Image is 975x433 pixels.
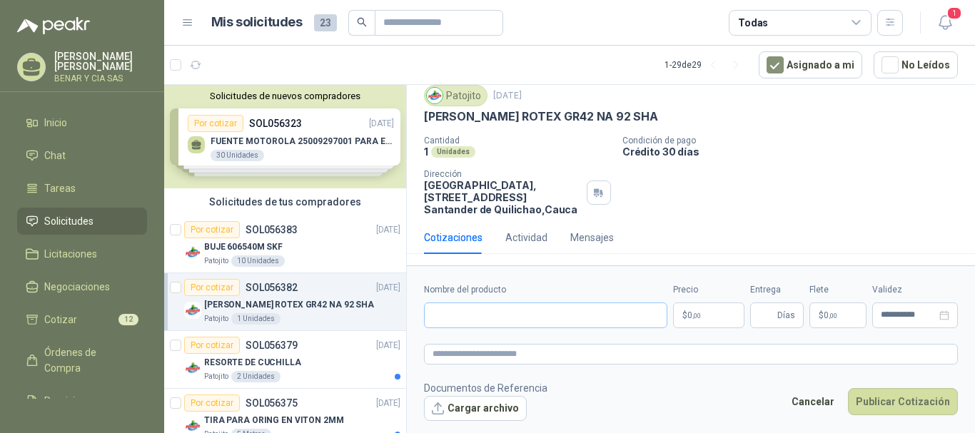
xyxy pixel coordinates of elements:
button: Cancelar [784,388,842,415]
div: Por cotizar [184,337,240,354]
p: Cantidad [424,136,611,146]
p: Patojito [204,255,228,267]
span: Cotizar [44,312,77,327]
p: BUJE 606540M SKF [204,240,283,254]
button: Solicitudes de nuevos compradores [170,91,400,101]
div: Cotizaciones [424,230,483,245]
a: Negociaciones [17,273,147,300]
div: Por cotizar [184,221,240,238]
a: Chat [17,142,147,169]
span: 0 [687,311,701,320]
a: Por cotizarSOL056382[DATE] Company Logo[PERSON_NAME] ROTEX GR42 NA 92 SHAPatojito1 Unidades [164,273,406,331]
span: Tareas [44,180,76,196]
img: Logo peakr [17,17,90,34]
div: 1 Unidades [231,313,281,325]
a: Por cotizarSOL056383[DATE] Company LogoBUJE 606540M SKFPatojito10 Unidades [164,215,406,273]
div: Solicitudes de tus compradores [164,188,406,215]
p: $0,00 [673,302,744,328]
p: TIRA PARA ORING EN VITON 2MM [204,414,344,427]
a: Órdenes de Compra [17,339,147,382]
p: [GEOGRAPHIC_DATA], [STREET_ADDRESS] Santander de Quilichao , Cauca [424,179,581,215]
p: SOL056379 [246,340,298,350]
p: [DATE] [376,397,400,410]
p: RESORTE DE CUCHILLA [204,356,301,370]
p: $ 0,00 [809,302,867,328]
div: Mensajes [570,230,614,245]
span: 23 [314,14,337,31]
div: 2 Unidades [231,371,281,382]
button: Publicar Cotización [848,388,958,415]
p: Crédito 30 días [622,146,969,158]
span: Remisiones [44,393,97,409]
span: Chat [44,148,66,163]
div: 10 Unidades [231,255,285,267]
p: Patojito [204,371,228,382]
a: Tareas [17,175,147,202]
p: Patojito [204,313,228,325]
img: Company Logo [427,88,443,103]
p: SOL056375 [246,398,298,408]
span: $ [819,311,824,320]
p: BENAR Y CIA SAS [54,74,147,83]
a: Licitaciones [17,240,147,268]
div: Todas [738,15,768,31]
p: [DATE] [376,281,400,295]
div: Por cotizar [184,394,240,412]
a: Inicio [17,109,147,136]
div: Unidades [431,146,475,158]
img: Company Logo [184,360,201,377]
p: [PERSON_NAME] [PERSON_NAME] [54,51,147,71]
span: Negociaciones [44,279,110,295]
a: Solicitudes [17,208,147,235]
span: 0 [824,311,837,320]
a: Cotizar12 [17,306,147,333]
img: Company Logo [184,302,201,319]
button: Cargar archivo [424,396,527,422]
span: Días [777,303,795,327]
button: No Leídos [874,51,958,78]
p: [DATE] [376,339,400,352]
label: Precio [673,283,744,297]
p: SOL056382 [246,282,298,292]
span: Solicitudes [44,213,94,229]
span: search [357,17,367,27]
a: Remisiones [17,387,147,414]
p: [DATE] [376,223,400,237]
p: SOL056383 [246,225,298,235]
span: Licitaciones [44,246,97,262]
span: 12 [118,314,138,325]
label: Nombre del producto [424,283,667,297]
img: Company Logo [184,244,201,261]
button: 1 [932,10,958,36]
p: [PERSON_NAME] ROTEX GR42 NA 92 SHA [204,298,374,312]
h1: Mis solicitudes [211,12,303,33]
div: Solicitudes de nuevos compradoresPor cotizarSOL056323[DATE] FUENTE MOTOROLA 25009297001 PARA EP45... [164,85,406,188]
div: Por cotizar [184,279,240,296]
button: Asignado a mi [759,51,862,78]
span: ,00 [829,312,837,320]
p: Condición de pago [622,136,969,146]
span: Órdenes de Compra [44,345,133,376]
a: Por cotizarSOL056379[DATE] Company LogoRESORTE DE CUCHILLAPatojito2 Unidades [164,331,406,389]
div: Actividad [505,230,547,245]
span: ,00 [692,312,701,320]
p: Documentos de Referencia [424,380,547,396]
p: Dirección [424,169,581,179]
div: Patojito [424,85,487,106]
span: 1 [946,6,962,20]
label: Validez [872,283,958,297]
div: 1 - 29 de 29 [665,54,747,76]
label: Entrega [750,283,804,297]
p: [PERSON_NAME] ROTEX GR42 NA 92 SHA [424,109,658,124]
p: 1 [424,146,428,158]
label: Flete [809,283,867,297]
p: [DATE] [493,89,522,103]
span: Inicio [44,115,67,131]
